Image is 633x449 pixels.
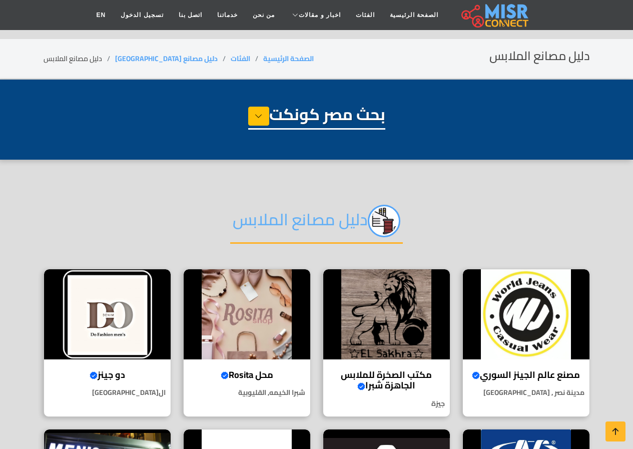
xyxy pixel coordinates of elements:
[461,3,528,28] img: main.misr_connect
[382,6,446,25] a: الصفحة الرئيسية
[184,269,310,359] img: محل Rosita
[299,11,341,20] span: اخبار و مقالات
[470,369,582,380] h4: مصنع عالم الجينز السوري
[348,6,382,25] a: الفئات
[44,269,171,359] img: دو جينز
[472,371,480,379] svg: Verified account
[463,387,589,398] p: مدينة نصر , [GEOGRAPHIC_DATA]
[52,369,163,380] h4: دو جينز
[317,269,456,417] a: مكتب الصخرة للملابس الجاهزة شبرا مكتب الصخرة للملابس الجاهزة شبرا جيزة
[323,269,450,359] img: مكتب الصخرة للملابس الجاهزة شبرا
[263,52,314,65] a: الصفحة الرئيسية
[231,52,250,65] a: الفئات
[191,369,303,380] h4: محل Rosita
[245,6,282,25] a: من نحن
[113,6,171,25] a: تسجيل الدخول
[221,371,229,379] svg: Verified account
[44,387,171,398] p: ال[GEOGRAPHIC_DATA]
[90,371,98,379] svg: Verified account
[177,269,317,417] a: محل Rosita محل Rosita شبرا الخيمه, القليوبية
[456,269,596,417] a: مصنع عالم الجينز السوري مصنع عالم الجينز السوري مدينة نصر , [GEOGRAPHIC_DATA]
[230,205,403,244] h2: دليل مصانع الملابس
[323,398,450,409] p: جيزة
[171,6,210,25] a: اتصل بنا
[357,382,365,390] svg: Verified account
[38,269,177,417] a: دو جينز دو جينز ال[GEOGRAPHIC_DATA]
[184,387,310,398] p: شبرا الخيمه, القليوبية
[210,6,245,25] a: خدماتنا
[44,54,115,64] li: دليل مصانع الملابس
[331,369,442,391] h4: مكتب الصخرة للملابس الجاهزة شبرا
[282,6,348,25] a: اخبار و مقالات
[489,49,590,64] h2: دليل مصانع الملابس
[115,52,218,65] a: دليل مصانع [GEOGRAPHIC_DATA]
[89,6,114,25] a: EN
[368,205,400,237] img: jc8qEEzyi89FPzAOrPPq.png
[463,269,589,359] img: مصنع عالم الجينز السوري
[248,105,385,130] h1: بحث مصر كونكت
